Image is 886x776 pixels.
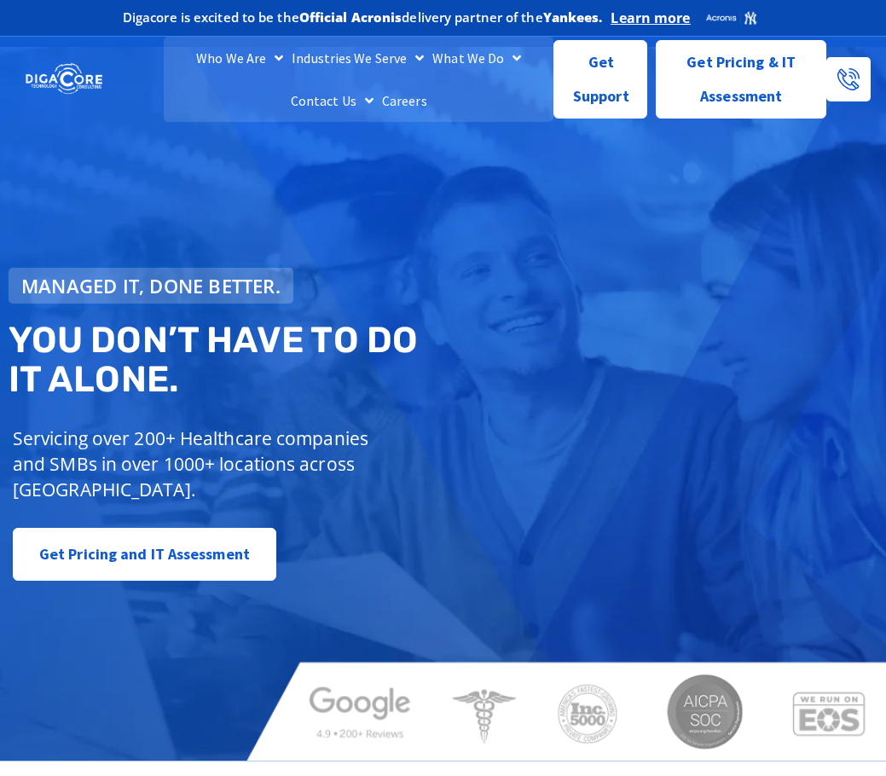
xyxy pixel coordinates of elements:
img: Acronis [705,10,757,26]
span: Get Pricing and IT Assessment [39,537,250,571]
a: Get Pricing & IT Assessment [656,40,826,119]
a: Who We Are [192,37,287,79]
nav: Menu [164,37,553,122]
a: Get Pricing and IT Assessment [13,528,276,581]
span: Get Support [568,45,634,113]
b: Official Acronis [299,9,402,26]
a: Contact Us [287,79,378,122]
a: Industries We Serve [287,37,428,79]
span: Managed IT, done better. [21,276,281,295]
img: DigaCore Technology Consulting [26,62,102,96]
b: Yankees. [543,9,603,26]
a: Managed IT, done better. [9,268,293,304]
span: Get Pricing & IT Assessment [669,45,813,113]
a: Careers [378,79,431,122]
h2: Digacore is excited to be the delivery partner of the [123,11,603,24]
p: Servicing over 200+ Healthcare companies and SMBs in over 1000+ locations across [GEOGRAPHIC_DATA]. [13,426,371,502]
a: What We Do [428,37,525,79]
h2: You don’t have to do IT alone. [9,321,451,399]
a: Learn more [611,9,690,26]
a: Get Support [553,40,647,119]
